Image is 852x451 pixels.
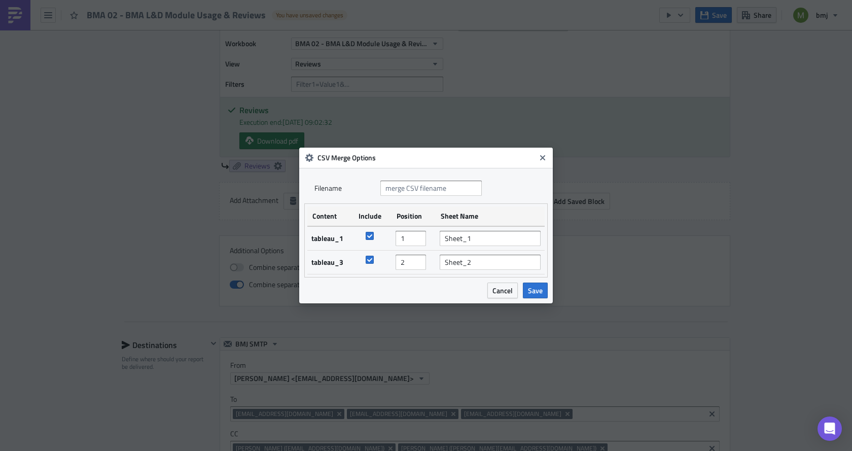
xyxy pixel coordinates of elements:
p: Please find attached the monthly report for BMA 02 - BMA L&D Module Usage & Reviews. [4,26,484,34]
span: Save [528,285,543,296]
th: Position [392,206,436,226]
button: Close [535,150,550,165]
th: Include [353,206,392,226]
p: Hi, [4,4,484,12]
th: Sheet Name [436,206,545,226]
td: tableau_1 [307,226,353,251]
button: Save [523,283,548,298]
p: [PERSON_NAME] [4,71,484,79]
h6: CSV Merge Options [317,153,536,162]
label: Filenam﻿e [314,181,375,196]
td: tableau_3 [307,251,353,274]
body: Rich Text Area. Press ALT-0 for help. [4,4,484,79]
button: Cancel [487,283,518,298]
span: Cancel [492,285,513,296]
input: merge CSV filename [380,181,482,196]
th: Content [307,206,353,226]
p: Kind regards, [4,49,484,57]
div: Open Intercom Messenger [818,417,842,441]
